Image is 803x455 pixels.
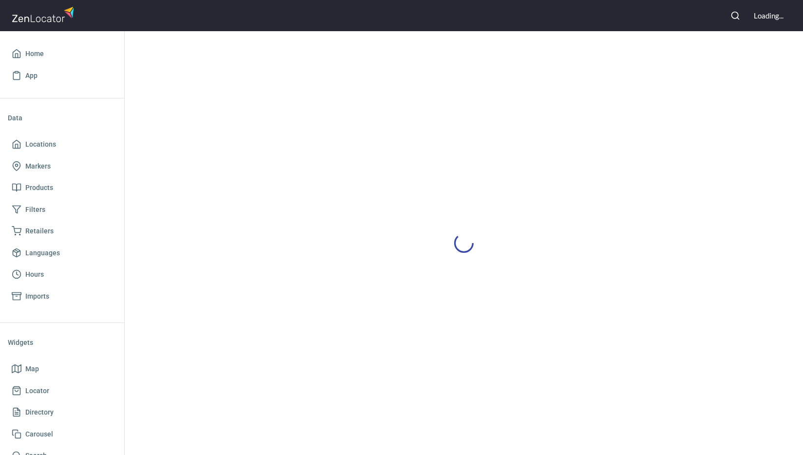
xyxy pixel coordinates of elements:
span: Retailers [25,225,54,237]
img: zenlocator [12,4,77,25]
a: Directory [8,401,116,423]
span: Locator [25,385,49,397]
a: App [8,65,116,87]
a: Home [8,43,116,65]
a: Filters [8,199,116,221]
a: Hours [8,264,116,285]
span: Carousel [25,428,53,440]
span: Hours [25,268,44,281]
span: App [25,70,38,82]
span: Map [25,363,39,375]
span: Markers [25,160,51,172]
span: Products [25,182,53,194]
span: Languages [25,247,60,259]
button: Search [725,5,746,26]
a: Locations [8,133,116,155]
span: Locations [25,138,56,151]
a: Carousel [8,423,116,445]
li: Widgets [8,331,116,354]
a: Products [8,177,116,199]
a: Languages [8,242,116,264]
a: Locator [8,380,116,402]
a: Map [8,358,116,380]
a: Imports [8,285,116,307]
a: Markers [8,155,116,177]
span: Filters [25,204,45,216]
a: Retailers [8,220,116,242]
span: Imports [25,290,49,303]
span: Directory [25,406,54,418]
li: Data [8,106,116,130]
div: Loading... [754,11,784,21]
span: Home [25,48,44,60]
